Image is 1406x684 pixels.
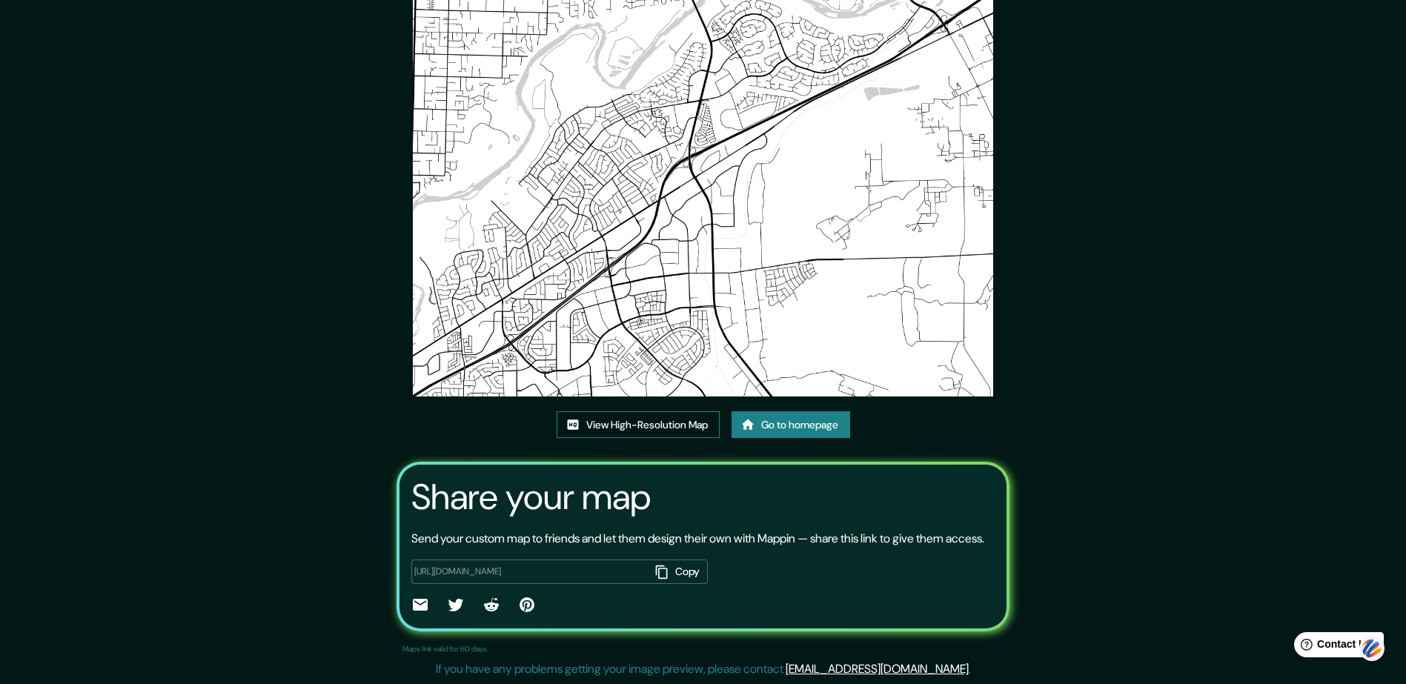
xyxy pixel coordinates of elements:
p: Send your custom map to friends and let them design their own with Mappin — share this link to gi... [411,530,984,548]
p: Maps link valid for 60 days. [402,643,488,654]
a: [EMAIL_ADDRESS][DOMAIN_NAME] [786,661,969,677]
p: If you have any problems getting your image preview, please contact . [436,660,971,678]
button: Copy [650,560,708,584]
iframe: Help widget launcher [1274,626,1390,668]
a: View High-Resolution Map [557,411,720,439]
a: Go to homepage [732,411,850,439]
img: svg+xml;base64,PHN2ZyB3aWR0aD0iNDQiIGhlaWdodD0iNDQiIHZpZXdCb3g9IjAgMCA0NCA0NCIgZmlsbD0ibm9uZSIgeG... [1359,634,1385,662]
h3: Share your map [411,477,651,518]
